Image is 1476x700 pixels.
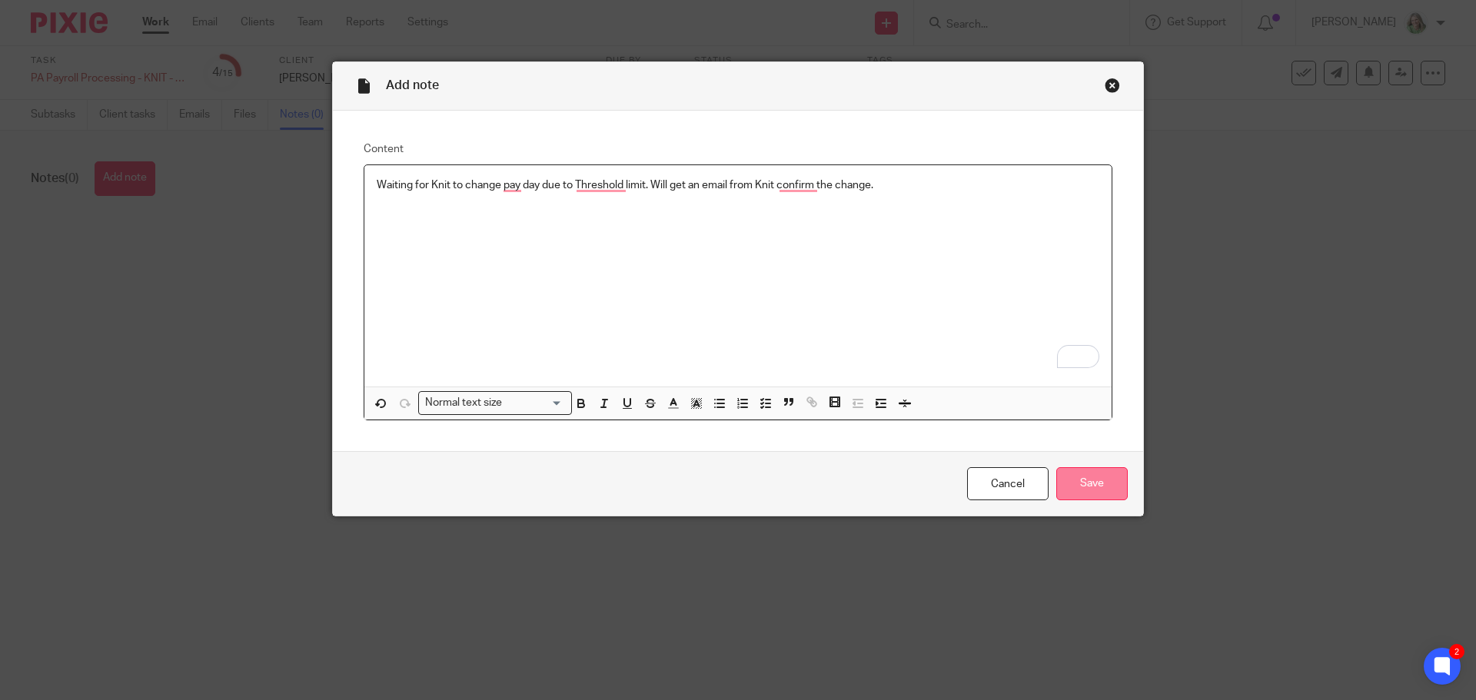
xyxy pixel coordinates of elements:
[967,467,1049,500] a: Cancel
[386,79,439,91] span: Add note
[364,141,1112,157] label: Content
[377,177,1099,193] p: Waiting for Knit to change pay day due to Threshold limit. Will get an email from Knit confirm th...
[1449,644,1464,659] div: 2
[1105,78,1120,93] div: Close this dialog window
[422,395,506,411] span: Normal text size
[507,395,563,411] input: Search for option
[364,165,1112,386] div: To enrich screen reader interactions, please activate Accessibility in Grammarly extension settings
[1056,467,1128,500] input: Save
[418,391,572,415] div: Search for option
